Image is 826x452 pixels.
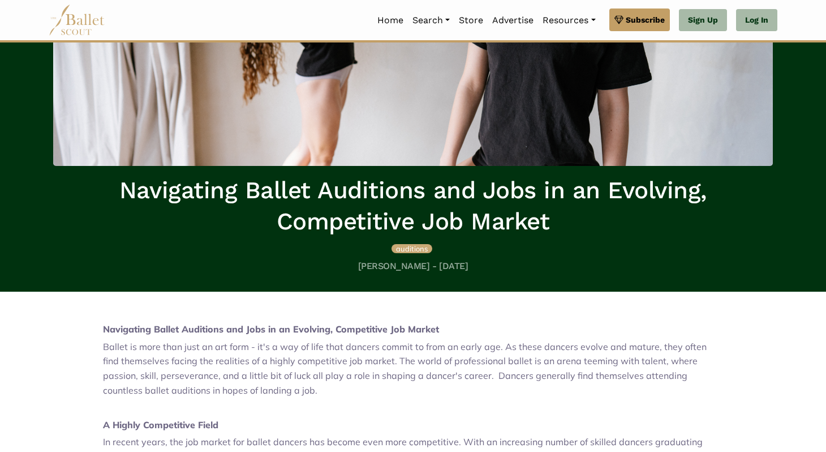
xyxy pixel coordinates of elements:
[736,9,777,32] a: Log In
[53,175,773,237] h1: Navigating Ballet Auditions and Jobs in an Evolving, Competitive Job Market
[538,8,600,32] a: Resources
[396,244,428,253] span: auditions
[488,8,538,32] a: Advertise
[454,8,488,32] a: Store
[614,14,623,26] img: gem.svg
[103,419,218,430] strong: A Highly Competitive Field
[392,242,432,254] a: auditions
[408,8,454,32] a: Search
[679,9,727,32] a: Sign Up
[373,8,408,32] a: Home
[609,8,670,31] a: Subscribe
[626,14,665,26] span: Subscribe
[103,323,439,335] strong: Navigating Ballet Auditions and Jobs in an Evolving, Competitive Job Market
[103,341,707,396] span: Ballet is more than just an art form - it's a way of life that dancers commit to from an early ag...
[53,261,773,272] h5: [PERSON_NAME] - [DATE]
